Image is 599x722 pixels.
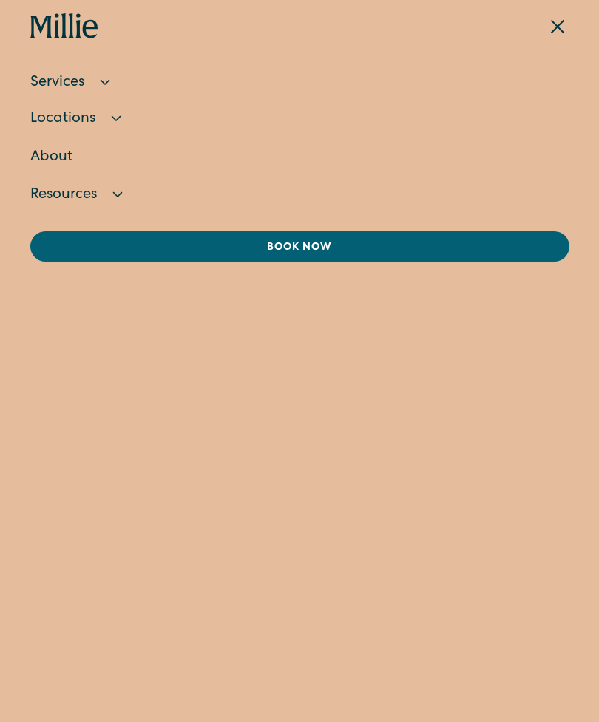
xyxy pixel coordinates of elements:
[30,13,98,40] a: home
[30,231,569,262] a: Book now
[30,179,569,212] div: Resources
[30,75,84,91] div: Services
[30,103,569,136] div: Locations
[30,112,95,127] div: Locations
[30,67,569,100] div: Services
[30,137,569,177] a: About
[30,188,97,203] div: Resources
[540,9,569,44] div: menu
[45,240,555,256] div: Book now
